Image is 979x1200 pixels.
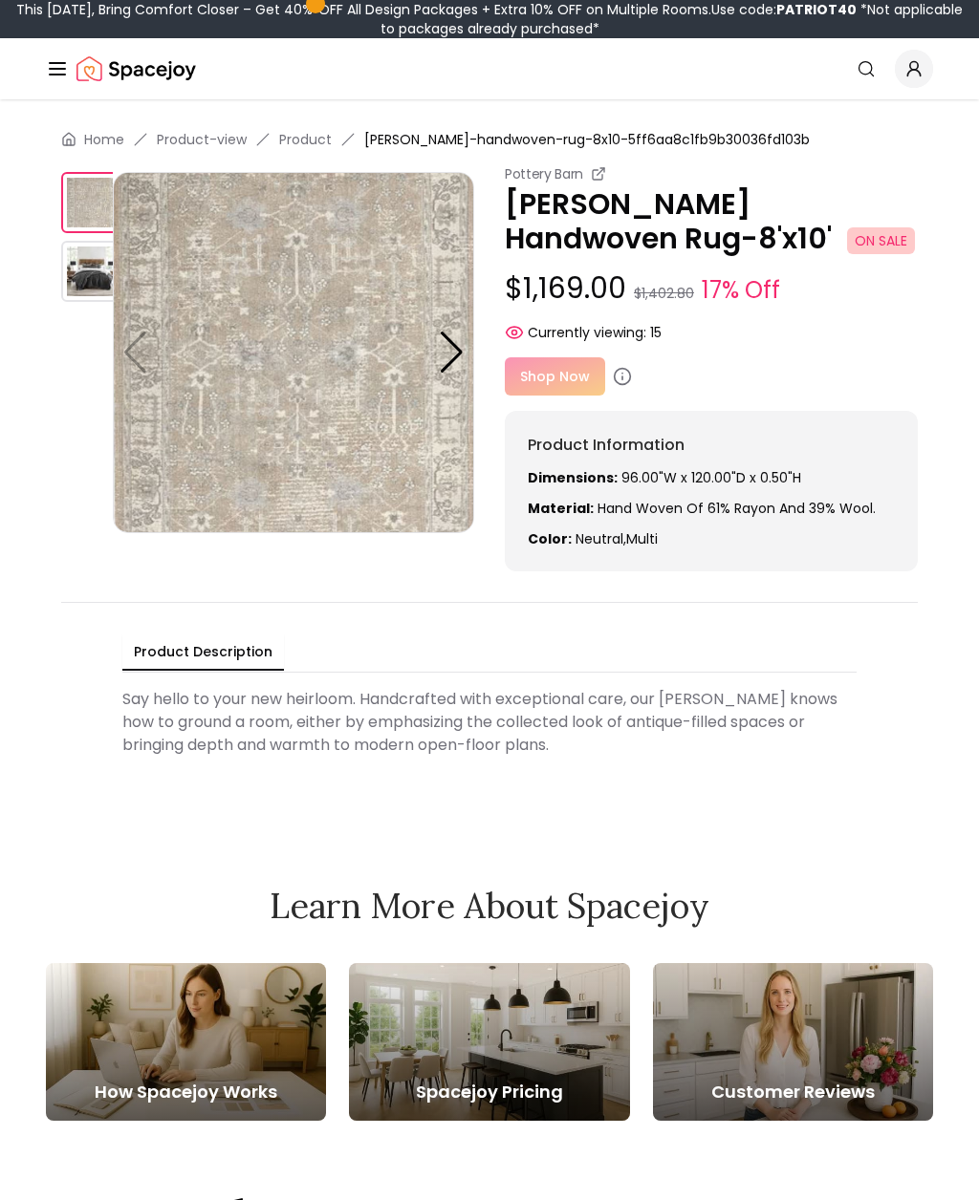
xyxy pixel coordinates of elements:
h5: How Spacejoy Works [46,1079,326,1105]
h6: Product Information [528,434,895,457]
h5: Customer Reviews [653,1079,933,1105]
button: Product Description [122,634,284,671]
img: https://storage.googleapis.com/spacejoy-main/assets/5ff6aa8c1fb9b30036fd103b/product_1_kmocei2ehh0g [113,172,474,533]
span: 15 [650,323,662,342]
img: Spacejoy Logo [76,50,196,88]
small: 17% Off [702,273,780,308]
a: Spacejoy [76,50,196,88]
p: $1,169.00 [505,271,918,308]
img: https://storage.googleapis.com/spacejoy-main/assets/5ff6aa8c1fb9b30036fd103b/product_1_kmocei2ehh0g [61,172,122,233]
small: $1,402.80 [634,284,694,303]
a: Product-view [157,130,247,149]
a: How Spacejoy Works [46,963,326,1121]
a: Spacejoy Pricing [349,963,629,1121]
small: Pottery Barn [505,164,583,183]
strong: Color: [528,529,572,548]
strong: Material: [528,499,594,518]
span: multi [626,529,658,548]
div: Say hello to your new heirloom. Handcrafted with exceptional care, our [PERSON_NAME] knows how to... [122,680,857,764]
span: Currently viewing: [528,323,646,342]
a: Home [84,130,124,149]
span: [PERSON_NAME]-handwoven-rug-8x10-5ff6aa8c1fb9b30036fd103b [364,130,810,149]
span: Hand woven of 61% rayon and 39% wool. [598,499,876,518]
h2: Learn More About Spacejoy [46,887,933,925]
nav: Global [46,38,933,99]
p: 96.00"W x 120.00"D x 0.50"H [528,468,895,487]
span: ON SALE [847,227,915,254]
img: https://storage.googleapis.com/spacejoy-main/assets/5ff6aa8c1fb9b30036fd103b/product_0_3hpb108jg1ii [61,241,122,302]
a: Product [279,130,332,149]
nav: breadcrumb [61,130,918,149]
span: neutral , [576,529,626,548]
p: [PERSON_NAME] Handwoven Rug-8'x10' [505,187,918,256]
h5: Spacejoy Pricing [349,1079,629,1105]
strong: Dimensions: [528,468,618,487]
a: Customer Reviews [653,963,933,1121]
